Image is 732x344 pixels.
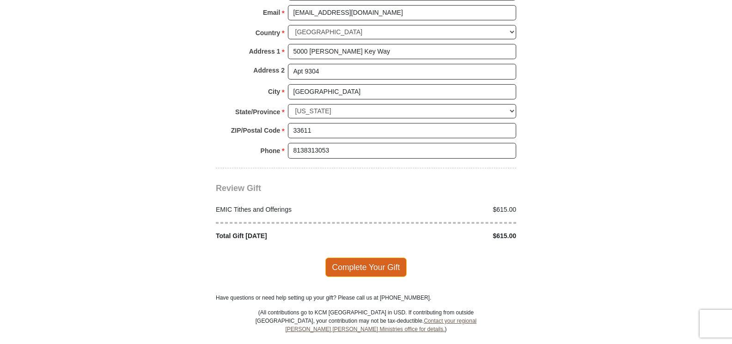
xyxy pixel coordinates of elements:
span: Review Gift [216,184,261,193]
strong: City [268,85,280,98]
strong: Country [256,26,281,39]
div: $615.00 [366,231,521,241]
span: Complete Your Gift [325,258,407,277]
strong: State/Province [235,105,280,118]
div: $615.00 [366,205,521,215]
strong: Address 2 [253,64,285,77]
div: EMIC Tithes and Offerings [211,205,366,215]
a: Contact your regional [PERSON_NAME] [PERSON_NAME] Ministries office for details. [285,318,476,332]
strong: Email [263,6,280,19]
strong: Phone [261,144,281,157]
strong: ZIP/Postal Code [231,124,281,137]
p: Have questions or need help setting up your gift? Please call us at [PHONE_NUMBER]. [216,294,516,302]
div: Total Gift [DATE] [211,231,366,241]
strong: Address 1 [249,45,281,58]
